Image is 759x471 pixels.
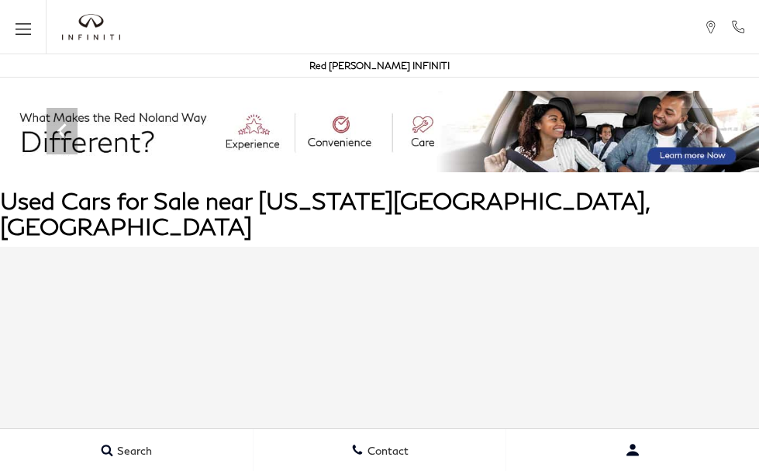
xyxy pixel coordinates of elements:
[113,444,152,457] span: Search
[62,14,120,40] img: INFINITI
[364,444,409,457] span: Contact
[506,431,759,469] button: user-profile-menu
[62,14,120,40] a: infiniti
[309,60,450,71] a: Red [PERSON_NAME] INFINITI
